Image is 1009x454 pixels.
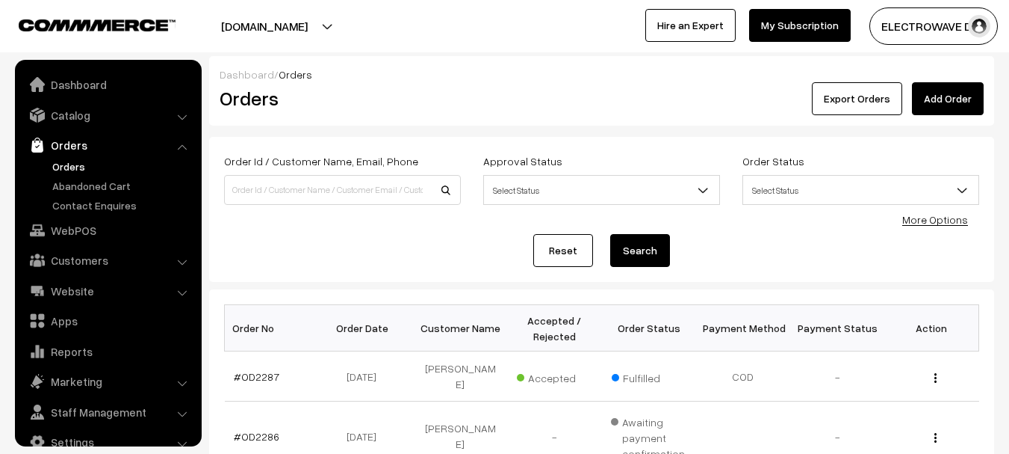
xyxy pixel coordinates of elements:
[224,153,418,169] label: Order Id / Customer Name, Email, Phone
[19,132,196,159] a: Orders
[19,71,196,98] a: Dashboard
[220,87,459,110] h2: Orders
[220,67,984,82] div: /
[484,177,719,203] span: Select Status
[743,177,978,203] span: Select Status
[612,366,686,386] span: Fulfilled
[49,159,196,174] a: Orders
[19,277,196,304] a: Website
[19,368,196,395] a: Marketing
[49,197,196,213] a: Contact Enquires
[483,153,562,169] label: Approval Status
[169,7,360,45] button: [DOMAIN_NAME]
[533,234,593,267] a: Reset
[869,7,998,45] button: ELECTROWAVE DE…
[49,178,196,194] a: Abandoned Cart
[224,175,461,205] input: Order Id / Customer Name / Customer Email / Customer Phone
[19,217,196,244] a: WebPOS
[19,399,196,426] a: Staff Management
[319,352,413,402] td: [DATE]
[884,305,978,352] th: Action
[19,19,176,31] img: COMMMERCE
[319,305,413,352] th: Order Date
[19,102,196,129] a: Catalog
[483,175,720,205] span: Select Status
[696,305,790,352] th: Payment Method
[790,352,884,402] td: -
[602,305,696,352] th: Order Status
[912,82,984,115] a: Add Order
[968,15,990,37] img: user
[790,305,884,352] th: Payment Status
[696,352,790,402] td: COD
[749,9,851,42] a: My Subscription
[413,305,507,352] th: Customer Name
[220,68,274,81] a: Dashboard
[507,305,601,352] th: Accepted / Rejected
[234,370,279,383] a: #OD2287
[413,352,507,402] td: [PERSON_NAME]
[645,9,736,42] a: Hire an Expert
[742,175,979,205] span: Select Status
[934,433,937,443] img: Menu
[279,68,312,81] span: Orders
[610,234,670,267] button: Search
[234,430,279,443] a: #OD2286
[812,82,902,115] button: Export Orders
[742,153,804,169] label: Order Status
[934,373,937,383] img: Menu
[19,307,196,334] a: Apps
[19,15,149,33] a: COMMMERCE
[19,338,196,365] a: Reports
[902,213,968,226] a: More Options
[19,247,196,274] a: Customers
[517,366,592,386] span: Accepted
[225,305,319,352] th: Order No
